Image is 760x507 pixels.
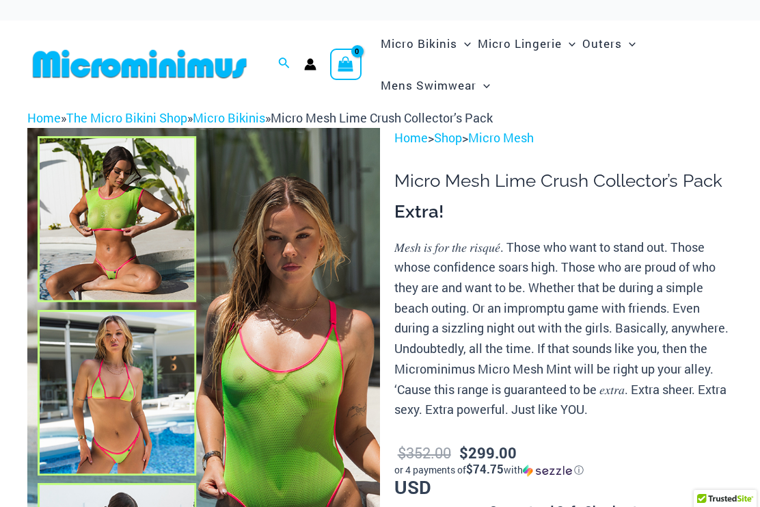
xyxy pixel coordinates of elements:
img: Sezzle [523,465,572,477]
span: Outers [582,26,622,61]
span: $ [398,443,406,463]
h1: Micro Mesh Lime Crush Collector’s Pack [394,170,733,192]
a: Micro Bikinis [193,109,265,126]
span: $74.75 [466,461,504,477]
a: Mens SwimwearMenu ToggleMenu Toggle [377,64,493,106]
bdi: 299.00 [459,443,517,463]
span: Micro Mesh Lime Crush Collector’s Pack [271,109,493,126]
span: » » » [27,109,493,126]
p: > > [394,128,733,148]
bdi: 352.00 [398,443,451,463]
h3: Extra! [394,200,733,224]
div: or 4 payments of$74.75withSezzle Click to learn more about Sezzle [394,463,733,477]
nav: Site Navigation [375,21,733,108]
a: Home [394,129,428,146]
span: Micro Lingerie [478,26,562,61]
a: Micro Mesh [468,129,534,146]
p: 𝑀𝑒𝑠ℎ 𝑖𝑠 𝑓𝑜𝑟 𝑡ℎ𝑒 𝑟𝑖𝑠𝑞𝑢𝑒́. Those who want to stand out. Those whose confidence soars high. Those wh... [394,237,733,420]
a: The Micro Bikini Shop [66,109,187,126]
a: Micro LingerieMenu ToggleMenu Toggle [474,23,579,64]
span: Mens Swimwear [381,68,476,103]
span: Menu Toggle [476,68,490,103]
div: or 4 payments of with [394,463,733,477]
a: Search icon link [278,55,290,73]
p: USD [394,441,733,497]
span: $ [459,443,468,463]
img: MM SHOP LOGO FLAT [27,49,252,79]
a: OutersMenu ToggleMenu Toggle [579,23,639,64]
span: Menu Toggle [622,26,636,61]
a: View Shopping Cart, empty [330,49,362,80]
a: Home [27,109,61,126]
a: Account icon link [304,58,316,70]
span: Menu Toggle [562,26,575,61]
span: Menu Toggle [457,26,471,61]
span: Micro Bikinis [381,26,457,61]
a: Micro BikinisMenu ToggleMenu Toggle [377,23,474,64]
a: Shop [434,129,462,146]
